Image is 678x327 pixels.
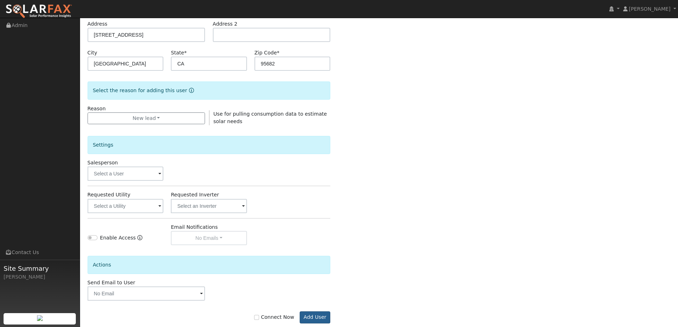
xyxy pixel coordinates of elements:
[88,191,131,199] label: Requested Utility
[88,136,331,154] div: Settings
[254,315,259,320] input: Connect Now
[88,167,164,181] input: Select a User
[171,191,219,199] label: Requested Inverter
[88,256,331,274] div: Actions
[213,20,238,28] label: Address 2
[277,50,279,56] span: Required
[5,4,72,19] img: SolarFax
[4,273,76,281] div: [PERSON_NAME]
[88,20,107,28] label: Address
[37,315,43,321] img: retrieve
[629,6,671,12] span: [PERSON_NAME]
[214,111,327,124] span: Use for pulling consumption data to estimate solar needs
[88,81,331,100] div: Select the reason for adding this user
[171,199,247,213] input: Select an Inverter
[300,311,331,323] button: Add User
[187,88,194,93] a: Reason for new user
[88,286,205,301] input: No Email
[171,49,186,57] label: State
[88,279,135,286] label: Send Email to User
[88,112,205,125] button: New lead
[184,50,186,56] span: Required
[88,105,106,112] label: Reason
[88,159,118,167] label: Salesperson
[88,49,98,57] label: City
[254,49,279,57] label: Zip Code
[254,313,294,321] label: Connect Now
[171,223,218,231] label: Email Notifications
[100,234,136,242] label: Enable Access
[4,264,76,273] span: Site Summary
[88,199,164,213] input: Select a Utility
[137,234,142,245] a: Enable Access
